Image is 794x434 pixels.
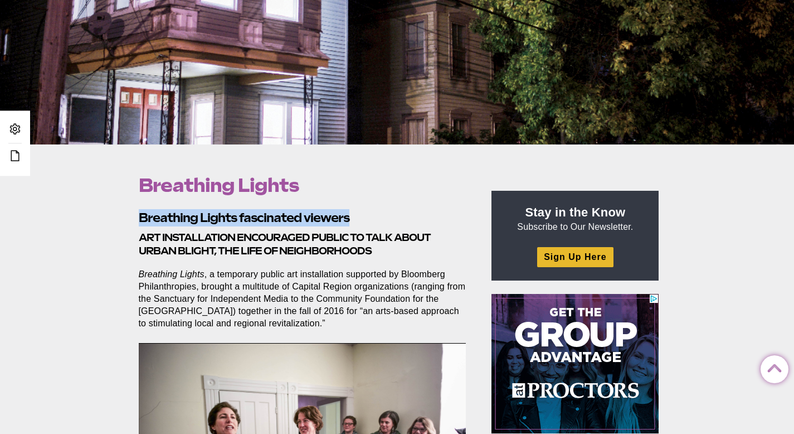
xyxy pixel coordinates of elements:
iframe: Advertisement [491,294,659,433]
h3: Art installation encouraged public to talk about urban blight, the life of neighborhoods [139,231,466,257]
a: Sign Up Here [537,247,613,267]
strong: Stay in the Know [525,205,626,219]
p: , a temporary public art installation supported by Bloomberg Philanthropies, brought a multitude ... [139,268,466,330]
a: Admin Area [6,119,25,140]
p: Subscribe to Our Newsletter. [505,204,645,233]
a: Edit this Post/Page [6,146,25,167]
a: Back to Top [761,356,783,378]
em: Breathing Lights [139,269,204,279]
h1: Breathing Lights [139,175,466,196]
strong: Breathing Lights fascinated viewers [139,210,349,225]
